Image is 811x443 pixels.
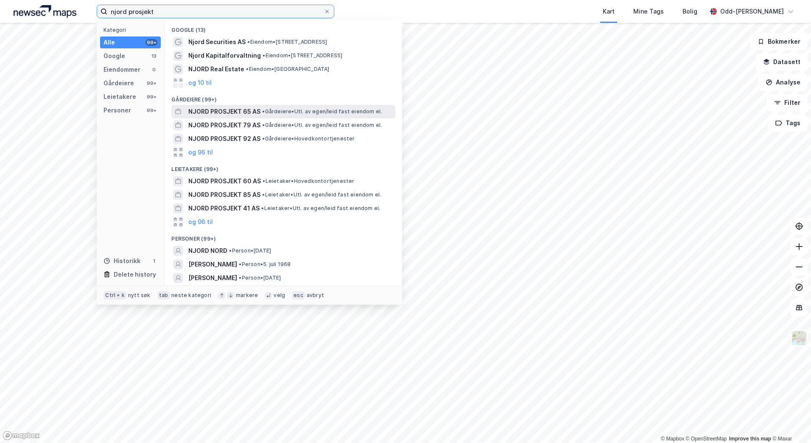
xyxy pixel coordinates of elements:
div: Historikk [103,256,140,266]
span: • [262,135,265,142]
span: NJORD PROSJEKT 60 AS [188,176,261,186]
div: Leietakere (99+) [165,159,402,174]
span: • [262,191,265,198]
button: Filter [767,94,808,111]
span: Person • [DATE] [229,247,271,254]
div: esc [292,291,305,300]
span: Gårdeiere • Utl. av egen/leid fast eiendom el. [262,108,382,115]
div: Google [103,51,125,61]
button: Analyse [758,74,808,91]
div: Leietakere [103,92,136,102]
span: Gårdeiere • Hovedkontortjenester [262,135,355,142]
div: Kontrollprogram for chat [769,402,811,443]
div: 0 [151,66,157,73]
span: NJORD PROSJEKT 65 AS [188,107,260,117]
span: Leietaker • Utl. av egen/leid fast eiendom el. [262,191,381,198]
span: Njord Kapitalforvaltning [188,50,261,61]
button: Bokmerker [750,33,808,50]
span: • [246,66,249,72]
img: logo.a4113a55bc3d86da70a041830d287a7e.svg [14,5,76,18]
a: Mapbox [661,436,684,442]
span: Leietaker • Hovedkontortjenester [263,178,354,185]
div: Eiendommer [103,64,140,75]
a: OpenStreetMap [686,436,727,442]
button: Tags [768,115,808,132]
span: • [247,39,250,45]
span: Leietaker • Utl. av egen/leid fast eiendom el. [261,205,380,212]
span: NJORD Real Estate [188,64,244,74]
div: 99+ [145,93,157,100]
span: • [261,205,264,211]
span: Eiendom • [STREET_ADDRESS] [263,52,342,59]
span: Gårdeiere • Utl. av egen/leid fast eiendom el. [262,122,382,129]
div: 99+ [145,39,157,46]
span: NJORD PROSJEKT 92 AS [188,134,260,144]
div: 99+ [145,107,157,114]
div: nytt søk [128,292,151,299]
span: • [263,178,265,184]
span: Njord Securities AS [188,37,246,47]
div: Personer (99+) [165,229,402,244]
div: 13 [151,53,157,59]
span: • [229,247,232,254]
span: [PERSON_NAME] [188,259,237,269]
iframe: Chat Widget [769,402,811,443]
a: Mapbox homepage [3,431,40,440]
div: Gårdeiere [103,78,134,88]
img: Z [791,330,807,346]
span: Eiendom • [GEOGRAPHIC_DATA] [246,66,329,73]
a: Improve this map [729,436,771,442]
div: Kart [603,6,615,17]
div: Google (13) [165,20,402,35]
div: Mine Tags [633,6,664,17]
span: • [239,261,241,267]
button: og 96 til [188,217,213,227]
div: Gårdeiere (99+) [165,90,402,105]
div: Delete history [114,269,156,280]
div: Personer [103,105,131,115]
span: Person • [DATE] [239,275,281,281]
span: NJORD NORD [188,246,227,256]
span: • [263,52,265,59]
div: Bolig [682,6,697,17]
span: NJORD PROSJEKT 41 AS [188,203,260,213]
button: og 96 til [188,147,213,157]
button: Datasett [756,53,808,70]
span: NJORD PROSJEKT 85 AS [188,190,260,200]
div: markere [236,292,258,299]
div: Ctrl + k [103,291,126,300]
div: velg [274,292,285,299]
div: 1 [151,258,157,264]
input: Søk på adresse, matrikkel, gårdeiere, leietakere eller personer [107,5,324,18]
div: 99+ [145,80,157,87]
div: neste kategori [171,292,211,299]
button: og 10 til [188,78,212,88]
span: • [262,108,265,115]
div: avbryt [307,292,324,299]
div: Odd-[PERSON_NAME] [720,6,784,17]
div: Kategori [103,27,161,33]
span: Eiendom • [STREET_ADDRESS] [247,39,327,45]
div: tab [157,291,170,300]
div: Alle [103,37,115,48]
span: • [262,122,265,128]
span: [PERSON_NAME] [188,273,237,283]
span: • [239,275,241,281]
span: NJORD PROSJEKT 79 AS [188,120,260,130]
span: Person • 5. juli 1968 [239,261,291,268]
